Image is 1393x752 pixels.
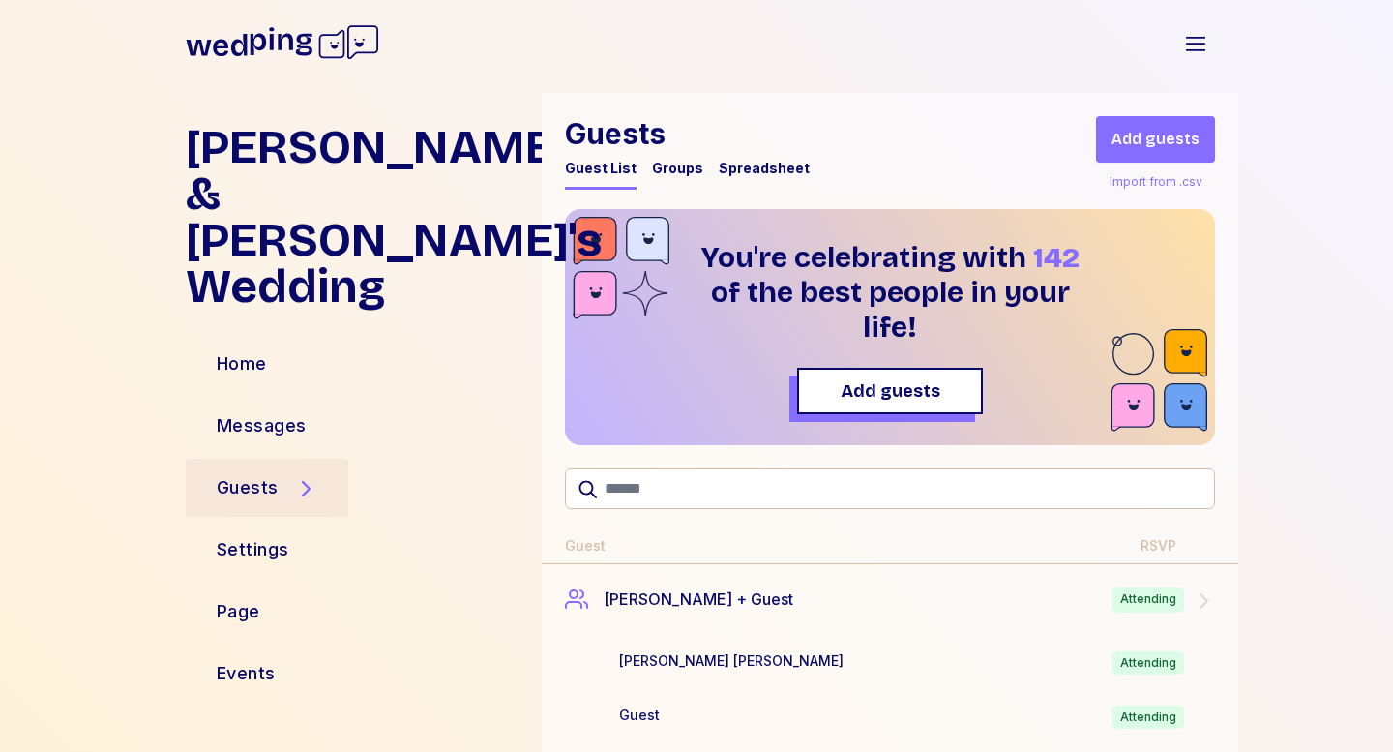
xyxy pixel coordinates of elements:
[619,651,844,671] div: [PERSON_NAME] [PERSON_NAME]
[1111,128,1200,151] span: Add guests
[217,536,289,563] div: Settings
[573,217,669,325] img: guest-accent-tl.svg
[217,350,267,377] div: Home
[1106,170,1206,194] div: Import from .csv
[685,240,1095,345] h1: You're celebrating with of the best people in your life!
[1111,329,1207,437] img: guest-accent-br.svg
[841,377,940,405] span: Add guests
[186,124,526,310] h1: [PERSON_NAME] & [PERSON_NAME]'s Wedding
[797,368,983,414] button: Add guests
[652,159,703,178] div: Groups
[1112,651,1184,675] div: Attending
[217,660,276,687] div: Events
[719,159,810,178] div: Spreadsheet
[619,706,660,725] div: Guest
[1112,587,1184,613] div: Attending
[565,159,637,178] div: Guest List
[1141,536,1176,556] div: RSVP
[1033,240,1080,275] span: 142
[217,412,307,439] div: Messages
[1096,116,1215,163] button: Add guests
[565,536,606,556] div: Guest
[565,116,810,151] h1: Guests
[217,598,260,625] div: Page
[217,474,279,501] div: Guests
[1112,706,1184,729] div: Attending
[604,587,793,613] span: [PERSON_NAME] + Guest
